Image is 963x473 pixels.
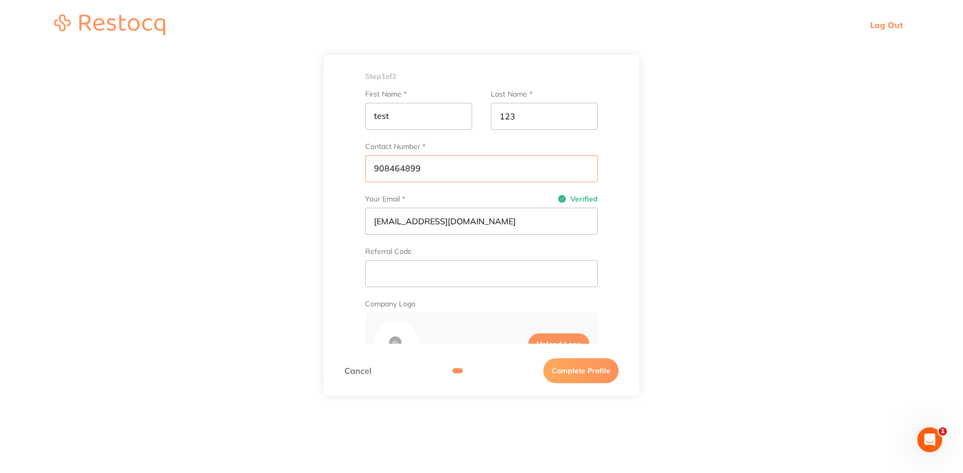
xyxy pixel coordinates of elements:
span: 1 [939,427,947,436]
label: Your Email * [365,195,405,204]
label: First Name * [365,90,472,99]
a: Log Out [870,20,903,30]
label: Company Logo [365,300,598,308]
div: Step 1 of 2 [324,55,639,99]
label: Referral Code [365,247,598,256]
button: Complete Profile [543,358,619,383]
label: Upload Logo [528,333,590,355]
label: Contact Number * [365,142,598,151]
span: Verified [558,195,598,204]
iframe: Intercom live chat [917,427,942,452]
label: Last Name * [491,90,598,99]
a: Cancel [344,366,371,375]
img: restocq_logo.svg [54,15,165,35]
